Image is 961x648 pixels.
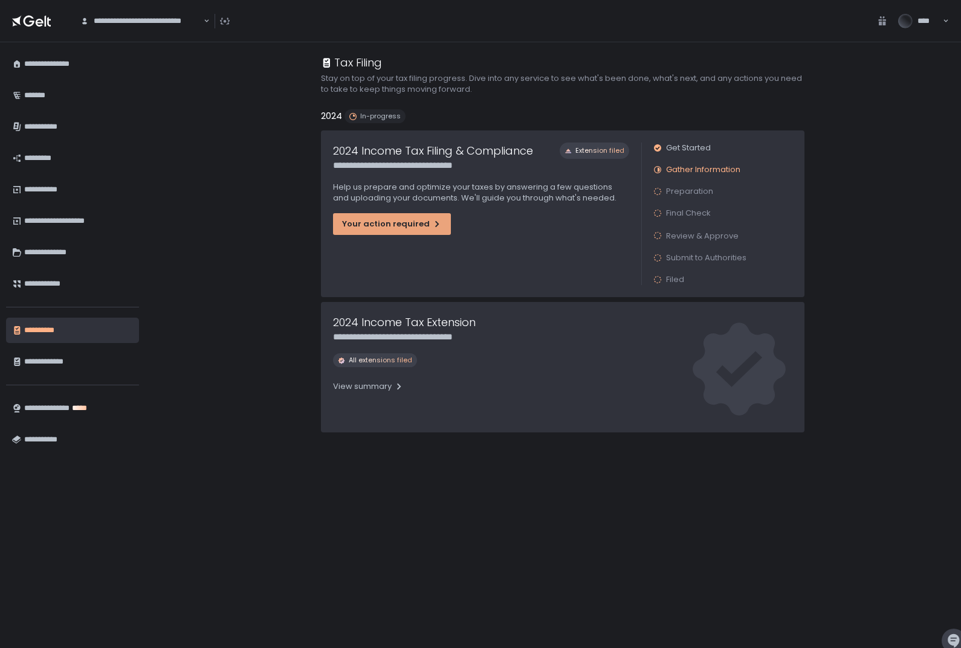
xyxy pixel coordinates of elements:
button: View summary [333,377,404,396]
p: Help us prepare and optimize your taxes by answering a few questions and uploading your documents... [333,182,629,204]
span: Review & Approve [666,230,739,242]
span: Extension filed [575,146,624,155]
div: Search for option [73,7,210,34]
button: Your action required [333,213,451,235]
div: Tax Filing [321,54,382,71]
div: Your action required [342,219,442,229]
span: All extensions filed [349,356,412,365]
span: Get Started [666,143,711,153]
span: Submit to Authorities [666,252,746,263]
span: Filed [666,274,684,285]
div: View summary [333,381,404,392]
span: Gather Information [666,164,740,175]
h2: 2024 [321,109,342,123]
h1: 2024 Income Tax Filing & Compliance [333,143,533,159]
span: Preparation [666,186,713,197]
span: In-progress [360,112,401,121]
h1: 2024 Income Tax Extension [333,314,476,330]
h2: Stay on top of your tax filing progress. Dive into any service to see what's been done, what's ne... [321,73,804,95]
span: Final Check [666,208,711,219]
